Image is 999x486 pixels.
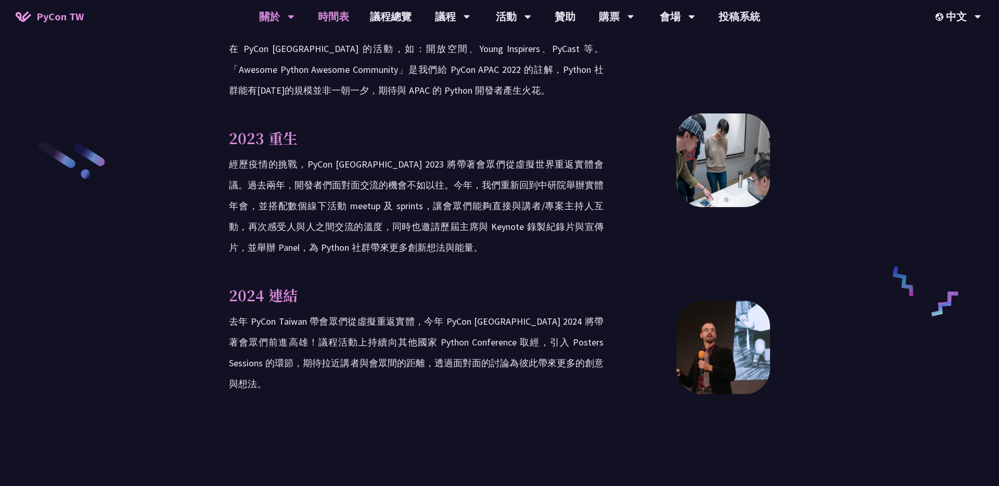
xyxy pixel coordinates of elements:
[229,284,604,306] p: 2024 連結
[229,311,604,394] p: 去年 PyCon Taiwan 帶會眾們從虛擬重返實體，今年 PyCon [GEOGRAPHIC_DATA] 2024 將帶著會眾們前進高雄！議程活動上持續向其他國家 Python Confer...
[229,127,604,149] p: 2023 重生
[16,11,31,22] img: Home icon of PyCon TW 2025
[5,4,94,30] a: PyCon TW
[936,13,946,21] img: Locale Icon
[36,9,84,24] span: PyCon TW
[229,154,604,258] p: 經歷疫情的挑戰，PyCon [GEOGRAPHIC_DATA] 2023 將帶著會眾們從虛擬世界重返實體會議。過去兩年，開發者們面對面交流的機會不如以往。今年，我們重新回到中研院舉辦實體年會，並...
[229,18,604,101] p: PyCon Taiwan 第三次主辦 PyCon APAC，以「全線上年會」的形式呈現 。今年融入過去十年在 PyCon [GEOGRAPHIC_DATA] 的活動，如：開放空間、Young I...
